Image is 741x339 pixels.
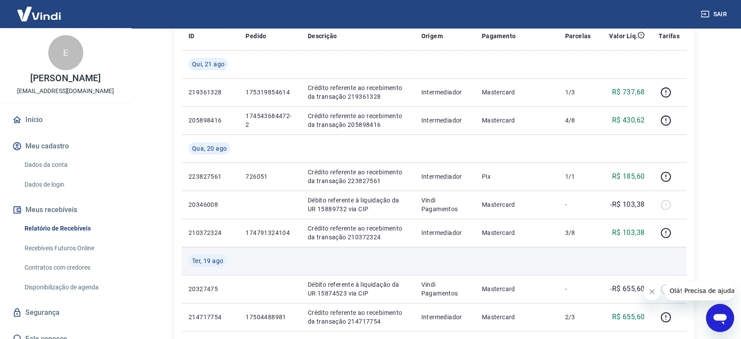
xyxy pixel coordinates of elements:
p: - [565,285,591,293]
p: Crédito referente ao recebimento da transação 214717754 [308,308,407,326]
p: Mastercard [482,313,551,321]
p: Origem [421,32,442,40]
p: Parcelas [565,32,591,40]
a: Dados de login [21,176,121,194]
span: Ter, 19 ago [192,256,223,265]
div: E [48,35,83,70]
p: Mastercard [482,116,551,125]
a: Início [11,110,121,130]
p: 223827561 [189,172,232,181]
p: Tarifas [659,32,680,40]
span: Qui, 21 ago [192,60,224,69]
p: Intermediador [421,172,467,181]
p: Mastercard [482,88,551,97]
button: Meu cadastro [11,137,121,156]
span: Olá! Precisa de ajuda? [5,6,74,13]
p: 219361328 [189,88,232,97]
p: 20346008 [189,200,232,209]
p: 20327475 [189,285,232,293]
p: 174791324104 [246,228,293,237]
p: 4/8 [565,116,591,125]
a: Contratos com credores [21,259,121,277]
p: Vindi Pagamentos [421,196,467,213]
p: Intermediador [421,116,467,125]
a: Disponibilização de agenda [21,278,121,296]
p: R$ 737,68 [612,87,645,97]
p: Mastercard [482,285,551,293]
span: Qua, 20 ago [192,144,227,153]
iframe: Botão para abrir a janela de mensagens [706,304,734,332]
p: Pagamento [482,32,516,40]
p: ID [189,32,195,40]
p: Débito referente à liquidação da UR 15889732 via CIP [308,196,407,213]
p: Intermediador [421,88,467,97]
p: R$ 430,62 [612,115,645,126]
p: Mastercard [482,228,551,237]
p: R$ 655,60 [612,312,645,322]
a: Segurança [11,303,121,322]
p: Pedido [246,32,266,40]
p: Vindi Pagamentos [421,280,467,298]
a: Relatório de Recebíveis [21,220,121,238]
p: 210372324 [189,228,232,237]
p: Crédito referente ao recebimento da transação 210372324 [308,224,407,242]
button: Sair [699,6,730,22]
p: -R$ 103,38 [610,199,645,210]
a: Recebíveis Futuros Online [21,239,121,257]
p: R$ 103,38 [612,227,645,238]
p: Crédito referente ao recebimento da transação 223827561 [308,168,407,185]
p: 1/1 [565,172,591,181]
p: 174543684472-2 [246,112,293,129]
p: 214717754 [189,313,232,321]
p: R$ 185,60 [612,171,645,182]
button: Meus recebíveis [11,200,121,220]
iframe: Fechar mensagem [643,283,661,300]
p: Intermediador [421,313,467,321]
p: Mastercard [482,200,551,209]
p: 17504488981 [246,313,293,321]
p: 3/8 [565,228,591,237]
p: Intermediador [421,228,467,237]
iframe: Mensagem da empresa [664,281,734,300]
p: 1/3 [565,88,591,97]
p: 175319854614 [246,88,293,97]
p: - [565,200,591,209]
a: Dados da conta [21,156,121,174]
img: Vindi [11,0,68,27]
p: Descrição [308,32,337,40]
p: Débito referente à liquidação da UR 15874523 via CIP [308,280,407,298]
p: Crédito referente ao recebimento da transação 219361328 [308,83,407,101]
p: [PERSON_NAME] [30,74,100,83]
p: Pix [482,172,551,181]
p: 726051 [246,172,293,181]
p: -R$ 655,60 [610,284,645,294]
p: 2/3 [565,313,591,321]
p: Valor Líq. [609,32,638,40]
p: [EMAIL_ADDRESS][DOMAIN_NAME] [17,87,114,96]
p: Crédito referente ao recebimento da transação 205898416 [308,112,407,129]
p: 205898416 [189,116,232,125]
